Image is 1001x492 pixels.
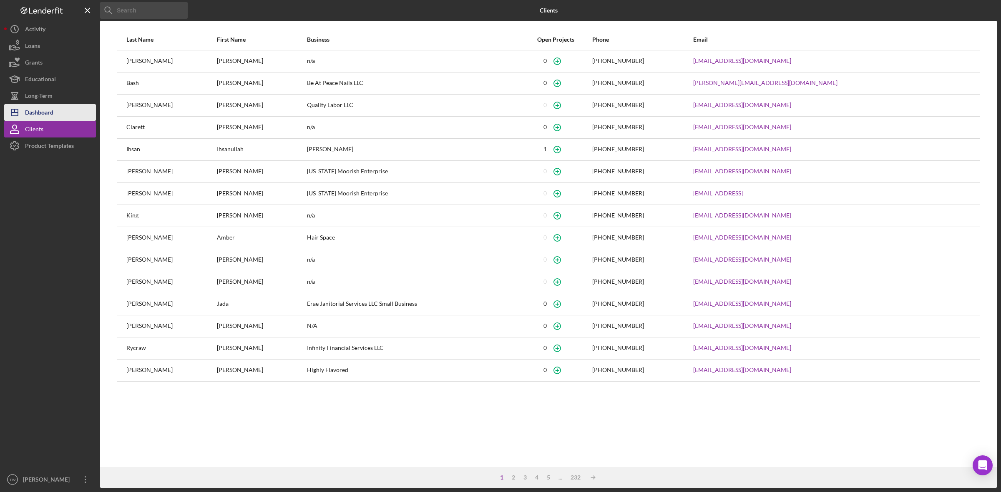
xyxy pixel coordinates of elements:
div: [PERSON_NAME] [126,161,216,182]
div: [PERSON_NAME] [217,183,307,204]
button: Grants [4,54,96,71]
div: [PHONE_NUMBER] [592,57,644,64]
a: [EMAIL_ADDRESS][DOMAIN_NAME] [693,322,791,329]
div: 0 [543,256,547,263]
div: Grants [25,54,43,73]
a: [EMAIL_ADDRESS][DOMAIN_NAME] [693,367,791,373]
div: 0 [543,124,547,130]
a: [PERSON_NAME][EMAIL_ADDRESS][DOMAIN_NAME] [693,80,838,86]
div: King [126,205,216,226]
text: TW [10,477,16,482]
div: [PERSON_NAME] [217,161,307,182]
div: [PERSON_NAME] [126,360,216,381]
div: n/a [307,51,519,72]
a: [EMAIL_ADDRESS][DOMAIN_NAME] [693,278,791,285]
div: Rycraw [126,338,216,359]
div: Open Projects [520,36,591,43]
div: Ihsanullah [217,139,307,160]
div: [PHONE_NUMBER] [592,367,644,373]
div: Clients [25,121,43,140]
div: Loans [25,37,40,56]
div: n/a [307,272,519,292]
div: Hair Space [307,227,519,248]
div: [PERSON_NAME] [217,316,307,337]
input: Search [100,2,188,19]
div: n/a [307,205,519,226]
div: n/a [307,250,519,270]
div: 0 [543,57,547,64]
div: Bash [126,73,216,94]
div: 0 [543,212,547,219]
div: 0 [543,278,547,285]
div: Business [307,36,519,43]
div: 0 [543,102,547,108]
div: Activity [25,21,45,40]
div: Educational [25,71,56,90]
button: Activity [4,21,96,37]
div: Last Name [126,36,216,43]
div: [PHONE_NUMBER] [592,234,644,241]
div: [PERSON_NAME] [126,227,216,248]
div: [PERSON_NAME] [307,139,519,160]
div: 0 [543,80,547,86]
a: [EMAIL_ADDRESS][DOMAIN_NAME] [693,300,791,307]
div: 5 [543,474,554,481]
div: [PERSON_NAME] [217,95,307,116]
button: Loans [4,37,96,54]
div: Email [693,36,971,43]
div: 0 [543,367,547,373]
div: 0 [543,345,547,351]
div: [PHONE_NUMBER] [592,322,644,329]
button: Long-Term [4,87,96,104]
div: 232 [566,474,585,481]
div: 0 [543,168,547,175]
div: Long-Term [25,87,53,106]
div: Quality Labor LLC [307,95,519,116]
div: [PHONE_NUMBER] [592,256,644,263]
div: [PHONE_NUMBER] [592,102,644,108]
a: [EMAIL_ADDRESS][DOMAIN_NAME] [693,124,791,130]
div: [PERSON_NAME] [217,117,307,138]
div: 0 [543,300,547,307]
div: [PERSON_NAME] [126,183,216,204]
div: Erae Janitorial Services LLC Small Business [307,294,519,315]
div: Amber [217,227,307,248]
div: Be At Peace Nails LLC [307,73,519,94]
b: Clients [540,7,558,14]
div: 1 [496,474,508,481]
div: [PERSON_NAME] [217,360,307,381]
div: Ihsan [126,139,216,160]
a: [EMAIL_ADDRESS] [693,190,743,197]
div: 0 [543,234,547,241]
div: Product Templates [25,137,74,156]
div: Open Intercom Messenger [973,455,993,475]
a: [EMAIL_ADDRESS][DOMAIN_NAME] [693,57,791,64]
div: 3 [519,474,531,481]
button: Product Templates [4,137,96,154]
div: 2 [508,474,519,481]
div: [US_STATE] Moorish Enterprise [307,183,519,204]
div: [PERSON_NAME] [21,471,75,490]
button: Dashboard [4,104,96,121]
div: [PERSON_NAME] [217,338,307,359]
div: 0 [543,322,547,329]
button: Clients [4,121,96,137]
div: [PERSON_NAME] [126,51,216,72]
a: [EMAIL_ADDRESS][DOMAIN_NAME] [693,345,791,351]
div: [PERSON_NAME] [217,272,307,292]
div: Clarett [126,117,216,138]
button: TW[PERSON_NAME] [4,471,96,488]
div: [PERSON_NAME] [126,316,216,337]
div: [PHONE_NUMBER] [592,212,644,219]
div: Phone [592,36,692,43]
div: [PHONE_NUMBER] [592,190,644,197]
div: First Name [217,36,307,43]
div: [PERSON_NAME] [126,272,216,292]
button: Educational [4,71,96,87]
